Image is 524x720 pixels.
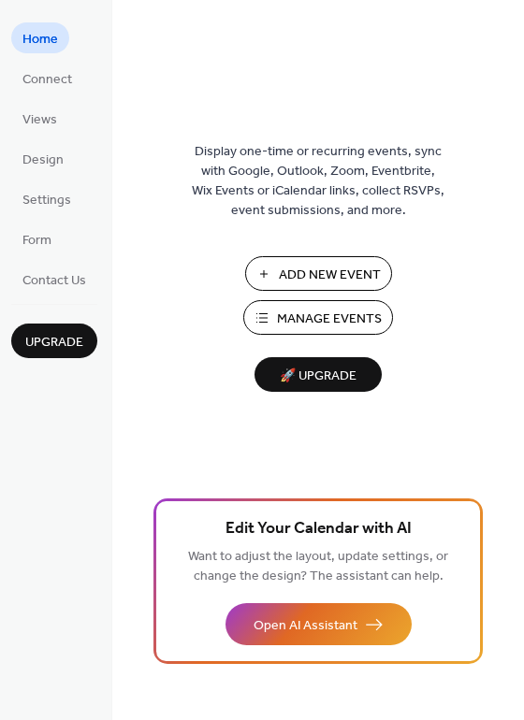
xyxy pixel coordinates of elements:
[192,142,444,221] span: Display one-time or recurring events, sync with Google, Outlook, Zoom, Eventbrite, Wix Events or ...
[188,544,448,589] span: Want to adjust the layout, update settings, or change the design? The assistant can help.
[22,151,64,170] span: Design
[11,264,97,295] a: Contact Us
[11,324,97,358] button: Upgrade
[11,103,68,134] a: Views
[22,110,57,130] span: Views
[11,22,69,53] a: Home
[22,271,86,291] span: Contact Us
[22,30,58,50] span: Home
[25,333,83,353] span: Upgrade
[226,516,412,542] span: Edit Your Calendar with AI
[22,231,51,251] span: Form
[254,616,357,636] span: Open AI Assistant
[266,364,371,389] span: 🚀 Upgrade
[279,266,381,285] span: Add New Event
[11,143,75,174] a: Design
[11,223,63,254] a: Form
[226,603,412,645] button: Open AI Assistant
[245,256,392,291] button: Add New Event
[11,63,83,94] a: Connect
[22,191,71,210] span: Settings
[277,310,382,329] span: Manage Events
[11,183,82,214] a: Settings
[22,70,72,90] span: Connect
[255,357,382,392] button: 🚀 Upgrade
[243,300,393,335] button: Manage Events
